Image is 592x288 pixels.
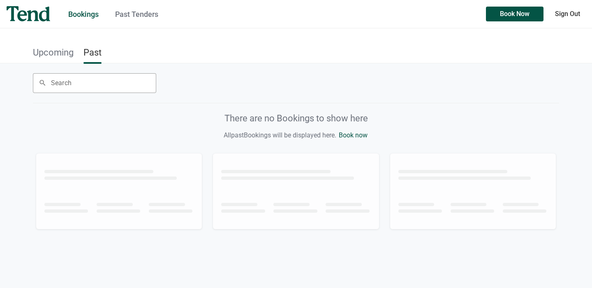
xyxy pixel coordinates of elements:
a: Upcoming [33,43,74,62]
a: Past [83,43,102,62]
button: Book Now [486,7,543,21]
a: Book now [339,131,368,139]
a: Past Tenders [115,10,158,19]
button: Sign Out [549,7,585,21]
p: All past Bookings will be displayed here. [36,130,556,140]
p: There are no Bookings to show here [36,113,556,124]
img: tend-logo.4d3a83578fb939362e0a58f12f1af3e6.svg [7,6,50,21]
a: Bookings [68,10,99,19]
